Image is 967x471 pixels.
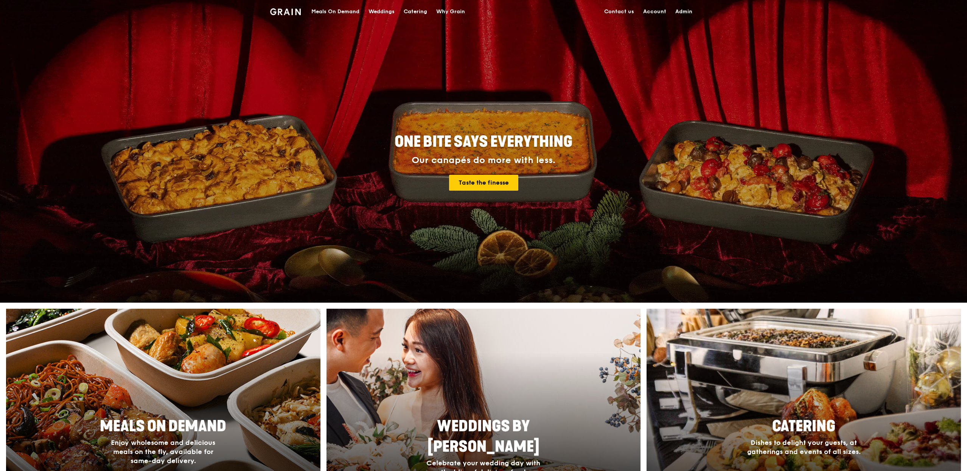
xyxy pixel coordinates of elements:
img: Grain [270,8,301,15]
a: Contact us [600,0,639,23]
span: Dishes to delight your guests, at gatherings and events of all sizes. [747,438,861,456]
div: Weddings [368,0,395,23]
div: Why Grain [436,0,465,23]
div: Meals On Demand [311,0,359,23]
span: Enjoy wholesome and delicious meals on the fly, available for same-day delivery. [111,438,215,465]
a: Account [639,0,671,23]
div: Our canapés do more with less. [347,155,620,166]
span: Meals On Demand [100,417,226,435]
span: Weddings by [PERSON_NAME] [428,417,539,456]
span: Catering [772,417,835,435]
a: Why Grain [432,0,470,23]
a: Taste the finesse [449,175,518,191]
span: ONE BITE SAYS EVERYTHING [395,133,572,151]
div: Catering [404,0,427,23]
a: Catering [399,0,432,23]
a: Admin [671,0,697,23]
a: Weddings [364,0,399,23]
